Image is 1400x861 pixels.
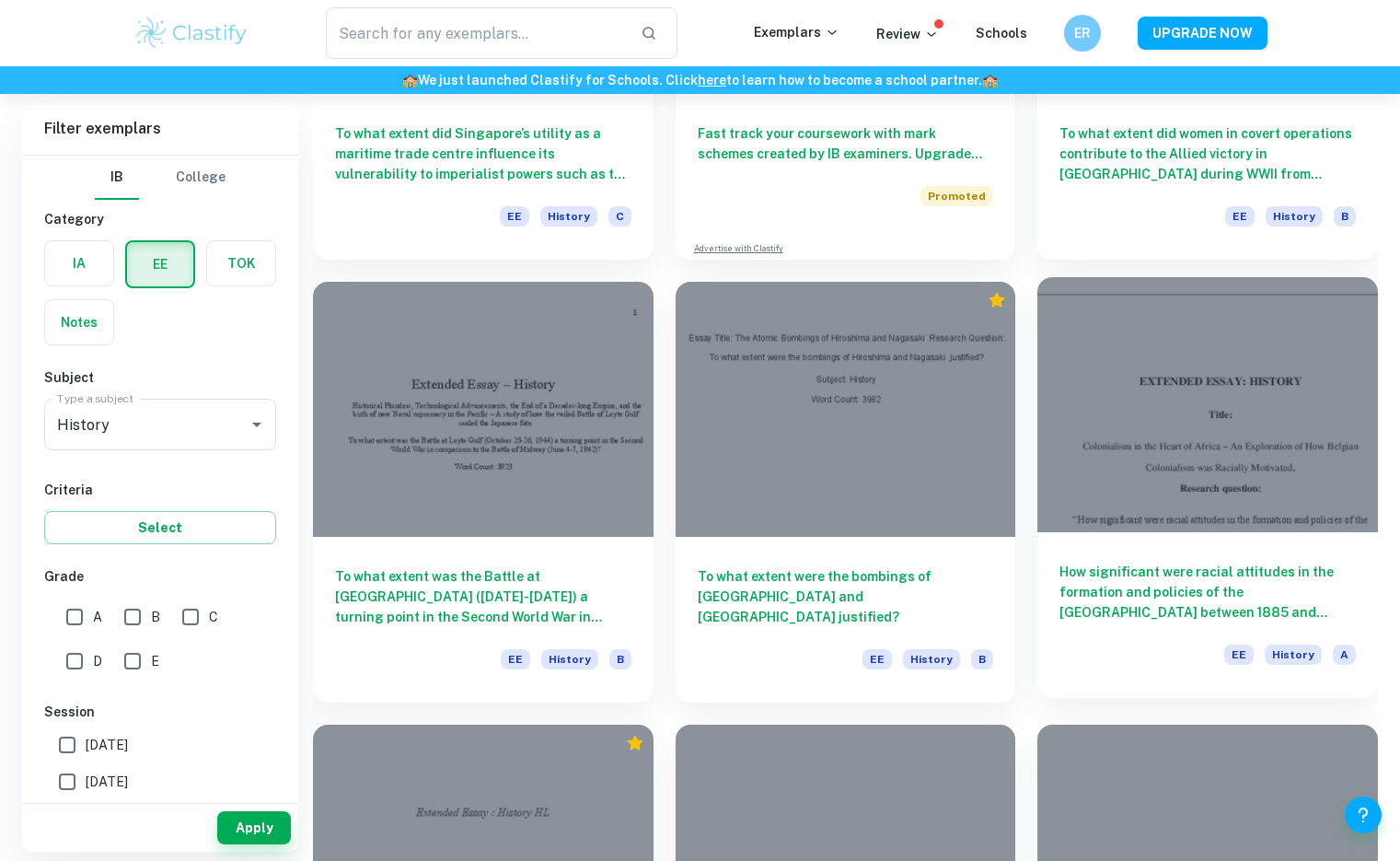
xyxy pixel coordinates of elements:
[95,156,226,200] div: Filter type choice
[86,735,128,755] span: [DATE]
[45,300,113,344] button: Notes
[982,73,998,87] span: 🏫
[4,70,1396,90] h6: We just launched Clastify for Schools. Click to learn how to become a school partner.
[335,123,631,184] h6: To what extent did Singapore’s utility as a maritime trade centre influence its vulnerability to ...
[1071,23,1093,43] h6: ER
[44,367,276,388] h6: Subject
[540,206,597,227] span: History
[698,73,726,87] a: here
[402,73,418,87] span: 🏫
[876,24,939,44] p: Review
[541,649,598,669] span: History
[698,566,994,627] h6: To what extent were the bombings of [GEOGRAPHIC_DATA] and [GEOGRAPHIC_DATA] justified?
[608,206,631,227] span: C
[1333,645,1356,665] span: A
[920,186,993,206] span: Promoted
[500,206,529,227] span: EE
[133,15,250,52] img: Clastify logo
[44,209,276,229] h6: Category
[694,242,783,255] a: Advertise with Clastify
[1345,797,1382,833] button: Help and Feedback
[971,649,993,669] span: B
[86,772,128,792] span: [DATE]
[176,156,226,200] button: College
[22,103,298,155] h6: Filter exemplars
[1064,15,1101,52] button: ER
[93,607,102,627] span: A
[609,649,631,669] span: B
[44,566,276,587] h6: Grade
[217,811,291,844] button: Apply
[988,291,1006,309] div: Premium
[44,480,276,500] h6: Criteria
[976,26,1027,41] a: Schools
[1037,282,1378,703] a: How significant were racial attitudes in the formation and policies of the [GEOGRAPHIC_DATA] betw...
[1225,206,1255,227] span: EE
[95,156,139,200] button: IB
[326,7,627,59] input: Search for any exemplars...
[1059,123,1356,184] h6: To what extent did women in covert operations contribute to the Allied victory in [GEOGRAPHIC_DAT...
[57,390,133,406] label: Type a subject
[1265,645,1322,665] span: History
[335,566,631,627] h6: To what extent was the Battle at [GEOGRAPHIC_DATA] ([DATE]-[DATE]) a turning point in the Second ...
[45,241,113,285] button: IA
[1266,206,1323,227] span: History
[698,123,994,164] h6: Fast track your coursework with mark schemes created by IB examiners. Upgrade now
[754,22,839,42] p: Exemplars
[207,241,275,285] button: TOK
[151,651,159,671] span: E
[44,511,276,544] button: Select
[862,649,892,669] span: EE
[44,702,276,722] h6: Session
[151,607,160,627] span: B
[1224,645,1254,665] span: EE
[1059,562,1356,622] h6: How significant were racial attitudes in the formation and policies of the [GEOGRAPHIC_DATA] betw...
[313,282,654,703] a: To what extent was the Battle at [GEOGRAPHIC_DATA] ([DATE]-[DATE]) a turning point in the Second ...
[501,649,530,669] span: EE
[1138,17,1267,50] button: UPGRADE NOW
[1334,206,1356,227] span: B
[209,607,218,627] span: C
[626,734,644,752] div: Premium
[244,412,270,437] button: Open
[903,649,960,669] span: History
[127,242,193,286] button: EE
[676,282,1016,703] a: To what extent were the bombings of [GEOGRAPHIC_DATA] and [GEOGRAPHIC_DATA] justified?EEHistoryB
[93,651,102,671] span: D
